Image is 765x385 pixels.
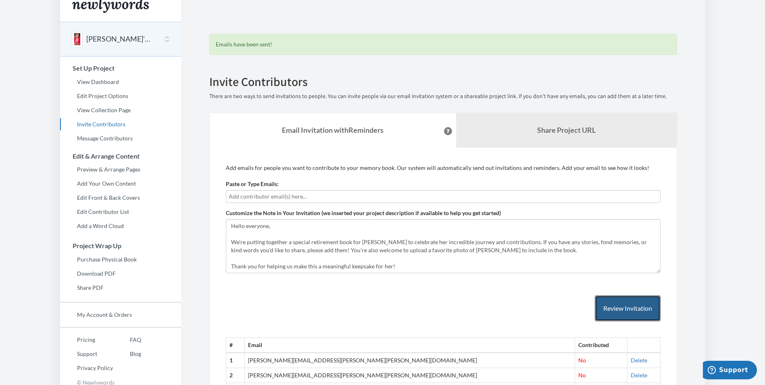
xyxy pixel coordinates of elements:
a: Share PDF [60,282,181,294]
div: Emails have been sent! [209,34,677,55]
iframe: Opens a widget where you can chat to one of our agents [703,361,757,381]
td: [PERSON_NAME][EMAIL_ADDRESS][PERSON_NAME][PERSON_NAME][DOMAIN_NAME] [244,353,575,368]
label: Customize the Note in Your Invitation (we inserted your project description if available to help ... [226,209,501,217]
a: Support [60,348,113,360]
th: 2 [226,368,244,383]
a: Blog [113,348,141,360]
a: View Dashboard [60,76,181,88]
h3: Set Up Project [60,65,181,72]
h3: Project Wrap Up [60,242,181,249]
a: Delete [631,357,647,364]
input: Add contributor email(s) here... [229,192,658,201]
button: [PERSON_NAME]'s Retirement [86,34,152,44]
a: Edit Contributor List [60,206,181,218]
a: Pricing [60,334,113,346]
a: Delete [631,372,647,379]
h2: Invite Contributors [209,75,677,88]
a: Privacy Policy [60,362,113,374]
a: Download PDF [60,268,181,280]
th: 1 [226,353,244,368]
a: Edit Project Options [60,90,181,102]
a: Invite Contributors [60,118,181,130]
a: My Account & Orders [60,309,181,321]
p: Add emails for people you want to contribute to your memory book. Our system will automatically s... [226,164,661,172]
td: [PERSON_NAME][EMAIL_ADDRESS][PERSON_NAME][PERSON_NAME][DOMAIN_NAME] [244,368,575,383]
span: No [578,357,586,364]
th: Email [244,338,575,353]
a: Edit Front & Back Covers [60,192,181,204]
span: No [578,372,586,379]
textarea: Hello everyone, We're putting together a special retirement book for [PERSON_NAME] to celebrate h... [226,219,661,273]
th: Contributed [575,338,627,353]
a: Add a Word Cloud [60,220,181,232]
th: # [226,338,244,353]
a: Preview & Arrange Pages [60,163,181,176]
a: View Collection Page [60,104,181,116]
a: Add Your Own Content [60,178,181,190]
a: FAQ [113,334,141,346]
button: Review Invitation [595,295,661,322]
strong: Email Invitation with Reminders [282,126,384,134]
b: Share Project URL [537,126,596,134]
a: Message Contributors [60,132,181,144]
p: There are two ways to send invitations to people. You can invite people via our email invitation ... [209,92,677,100]
a: Purchase Physical Book [60,253,181,266]
h3: Edit & Arrange Content [60,153,181,160]
label: Paste or Type Emails: [226,180,279,188]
